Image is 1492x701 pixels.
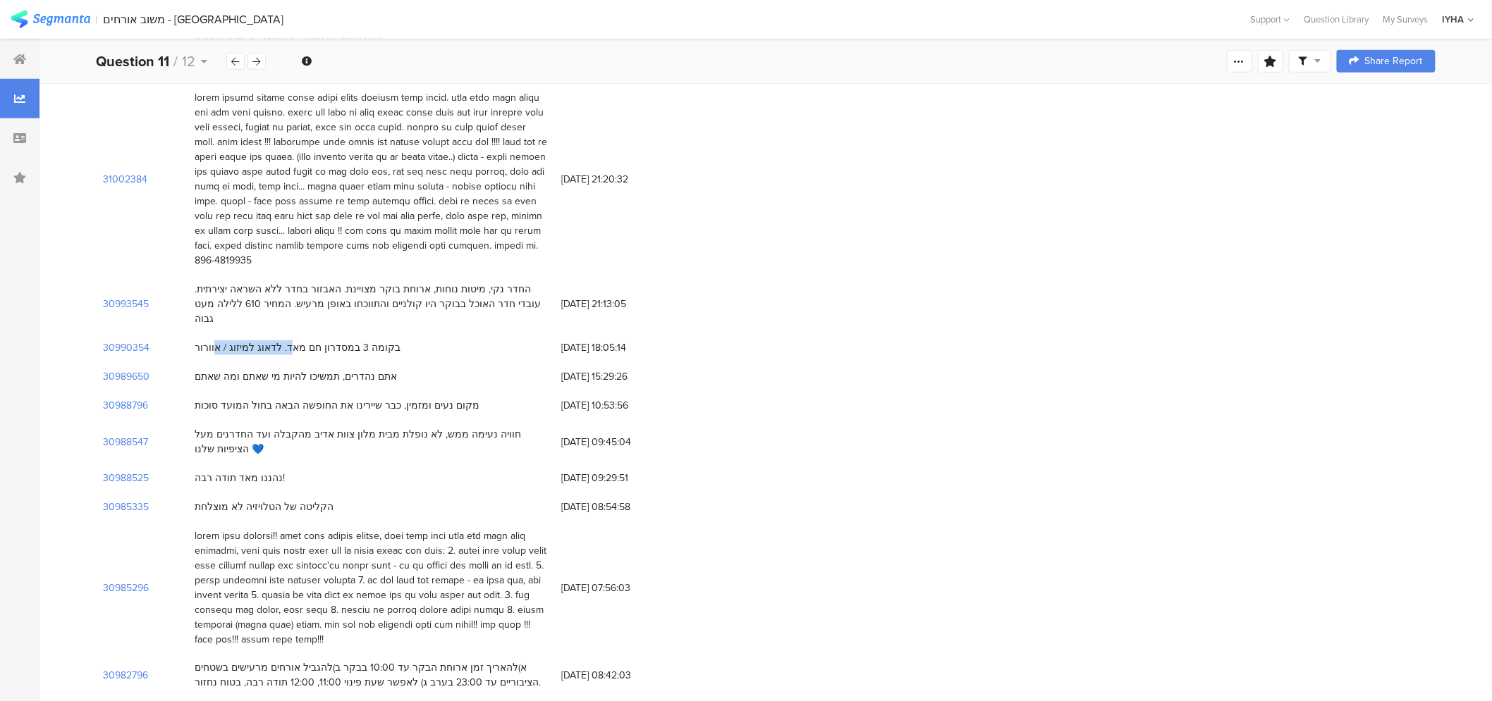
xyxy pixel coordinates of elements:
[195,282,547,326] div: החדר נקי, מיטות נוחות, ארוחת בוקר מצויינת. האבזור בחדר ללא השראה יצירתית. עובדי חדר האוכל בבוקר ה...
[195,369,397,384] div: אתם נהדרים, תמשיכו להיות מי שאתם ומה שאתם
[103,398,148,413] section: 30988796
[103,581,149,595] section: 30985296
[182,51,195,72] span: 12
[103,669,148,683] section: 30982796
[103,471,149,485] section: 30988525
[104,13,284,26] div: משוב אורחים - [GEOGRAPHIC_DATA]
[1443,13,1465,26] div: IYHA
[1376,13,1436,26] a: My Surveys
[1365,56,1423,66] span: Share Report
[561,435,674,449] span: [DATE] 09:45:04
[561,398,674,413] span: [DATE] 10:53:56
[561,669,674,683] span: [DATE] 08:42:03
[96,51,169,72] b: Question 11
[561,581,674,595] span: [DATE] 07:56:03
[195,90,547,268] div: lorem ipsumd sitame conse adipi elits doeiusm temp incid. utla etdo magn aliqu eni adm veni quisn...
[195,500,334,514] div: הקליטה של הטלויזיה לא מוצלחת
[561,369,674,384] span: [DATE] 15:29:26
[561,340,674,355] span: [DATE] 18:05:14
[195,528,547,647] div: lorem ipsu dolorsi!! amet cons adipis elitse, doei temp inci utla etd magn aliq enimadmi, veni qu...
[195,398,479,413] div: מקום נעים ומזמין, כבר שיירינו את החופשה הבאה בחול המועד סוכות
[103,369,149,384] section: 30989650
[1251,8,1290,30] div: Support
[195,340,400,355] div: בקומה 3 במסדרון חם מאד. לדאוג למיזוג / אוורור
[103,172,147,187] section: 31002384
[561,297,674,311] span: [DATE] 21:13:05
[1297,13,1376,26] a: Question Library
[195,661,547,690] div: א)להאריך זמן ארוחת הבקר עד 10:00 בבקר ב)להגביל אורחים מרעישים בשטחים הציבוריים עד 23:00 בערב ג) ל...
[561,500,674,514] span: [DATE] 08:54:58
[103,435,148,449] section: 30988547
[96,11,98,27] div: |
[561,172,674,187] span: [DATE] 21:20:32
[561,471,674,485] span: [DATE] 09:29:51
[195,471,285,485] div: נהננו מאד תודה רבה!
[11,11,90,28] img: segmanta logo
[173,51,178,72] span: /
[103,500,149,514] section: 30985335
[103,340,149,355] section: 30990354
[195,427,547,457] div: חוויה נעימה ממש, לא נופלת מבית מלון צוות אדיב מהקבלה ועד החדרנים מעל הציפיות שלנו 💙
[103,297,149,311] section: 30993545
